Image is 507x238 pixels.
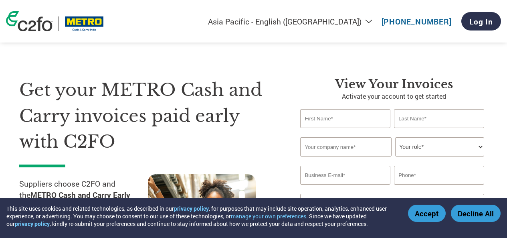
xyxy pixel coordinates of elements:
div: This site uses cookies and related technologies, as described in our , for purposes that may incl... [6,205,396,228]
strong: METRO Cash and Carry Early Payment Programme [19,190,130,212]
button: Decline All [451,205,501,222]
div: Invalid last name or last name is too long [394,129,484,134]
select: Title/Role [395,137,484,157]
div: Invalid company name or company name is too long [300,157,484,163]
img: c2fo logo [6,11,53,31]
input: Phone* [394,166,484,185]
button: Accept [408,205,446,222]
div: Invalid first name or first name is too long [300,129,390,134]
img: METRO Cash and Carry [65,16,103,31]
button: manage your own preferences [231,212,306,220]
input: Invalid Email format [300,166,390,185]
input: Your company name* [300,137,391,157]
a: privacy policy [174,205,209,212]
a: [PHONE_NUMBER] [382,16,452,26]
div: Inavlid Email Address [300,185,390,191]
a: privacy policy [15,220,50,228]
h1: Get your METRO Cash and Carry invoices paid early with C2FO [19,77,276,155]
input: Last Name* [394,109,484,128]
p: Activate your account to get started [300,92,488,101]
h3: View your invoices [300,77,488,92]
a: Log In [461,12,501,31]
input: First Name* [300,109,390,128]
div: Inavlid Phone Number [394,185,484,191]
